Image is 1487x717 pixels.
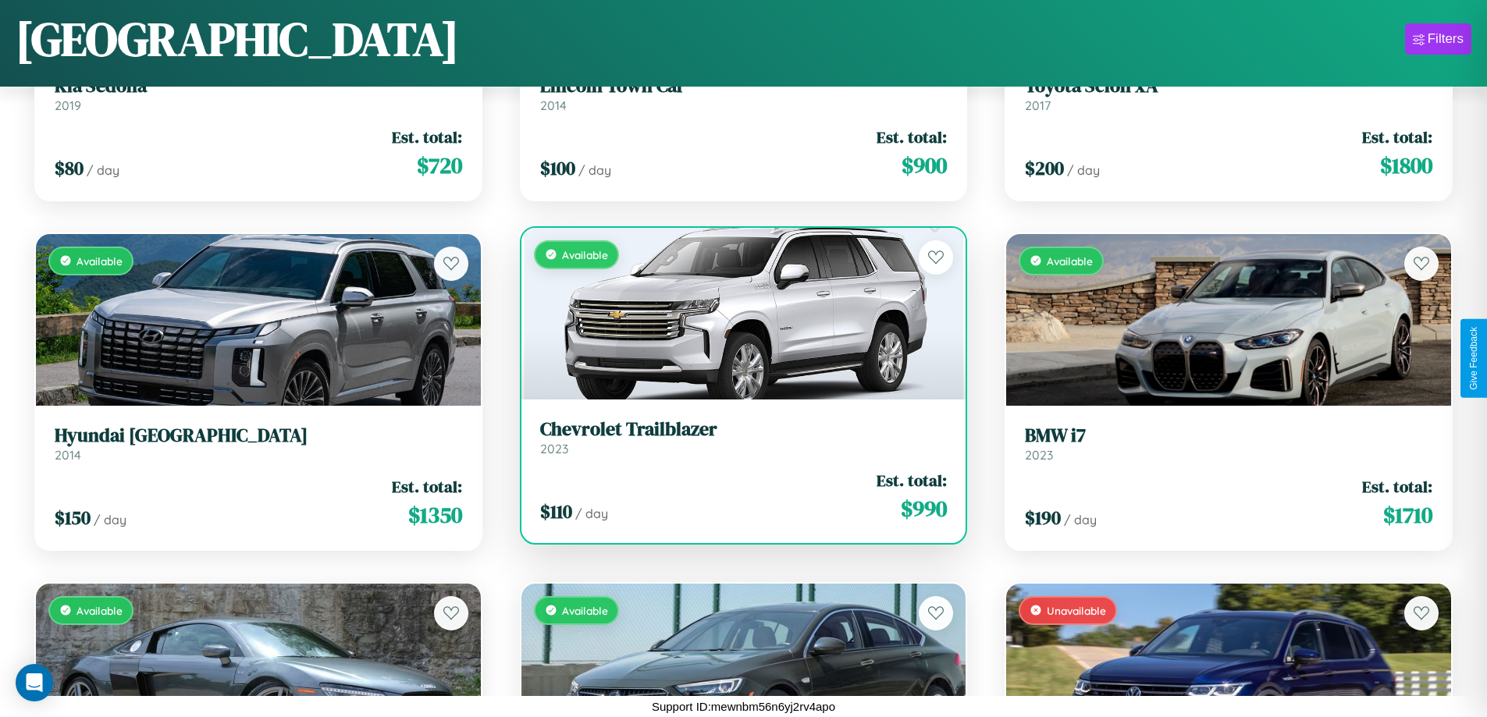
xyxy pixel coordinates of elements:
span: / day [1067,162,1100,178]
a: Kia Sedona2019 [55,75,462,113]
span: Est. total: [1362,475,1432,498]
span: 2017 [1025,98,1051,113]
span: Est. total: [392,475,462,498]
span: $ 1710 [1383,499,1432,531]
span: Available [1047,254,1093,268]
button: Filters [1405,23,1471,55]
div: Filters [1428,31,1464,47]
span: Est. total: [877,469,947,492]
span: 2014 [540,98,567,113]
span: / day [94,512,126,527]
span: $ 900 [902,150,947,181]
h3: Chevrolet Trailblazer [540,418,948,441]
h3: Kia Sedona [55,75,462,98]
span: $ 190 [1025,505,1061,531]
span: $ 150 [55,505,91,531]
span: Available [562,248,608,261]
a: BMW i72023 [1025,424,1432,463]
span: $ 720 [417,150,462,181]
a: Lincoln Town Car2014 [540,75,948,113]
h1: [GEOGRAPHIC_DATA] [16,7,459,71]
span: / day [87,162,119,178]
span: / day [1064,512,1097,527]
a: Toyota Scion xA2017 [1025,75,1432,113]
span: / day [575,506,608,521]
span: $ 80 [55,155,84,181]
span: 2014 [55,447,81,463]
span: / day [578,162,611,178]
h3: BMW i7 [1025,424,1432,447]
span: 2023 [540,441,568,456]
span: Available [76,254,123,268]
a: Chevrolet Trailblazer2023 [540,418,948,456]
span: $ 200 [1025,155,1064,181]
span: $ 990 [901,493,947,524]
span: Available [76,604,123,617]
h3: Lincoln Town Car [540,75,948,98]
span: $ 1350 [408,499,462,531]
span: Unavailable [1047,604,1106,617]
span: Est. total: [392,126,462,148]
span: Est. total: [877,126,947,148]
h3: Hyundai [GEOGRAPHIC_DATA] [55,424,462,447]
span: Available [562,604,608,617]
span: $ 1800 [1380,150,1432,181]
div: Open Intercom Messenger [16,664,53,701]
div: Give Feedback [1468,327,1479,390]
span: $ 110 [540,499,572,524]
span: 2023 [1025,447,1053,463]
span: Est. total: [1362,126,1432,148]
span: $ 100 [540,155,575,181]
p: Support ID: mewnbm56n6yj2rv4apo [652,696,835,717]
h3: Toyota Scion xA [1025,75,1432,98]
span: 2019 [55,98,81,113]
a: Hyundai [GEOGRAPHIC_DATA]2014 [55,424,462,463]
